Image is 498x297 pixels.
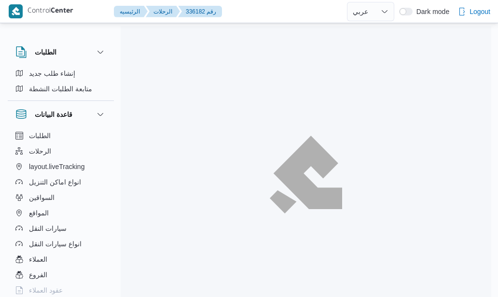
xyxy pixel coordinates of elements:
[29,176,81,188] span: انواع اماكن التنزيل
[51,8,73,15] b: Center
[12,143,110,159] button: الرحلات
[29,284,63,296] span: عقود العملاء
[29,68,75,79] span: إنشاء طلب جديد
[275,141,337,207] img: ILLA Logo
[12,252,110,267] button: العملاء
[35,46,56,58] h3: الطلبات
[29,238,82,250] span: انواع سيارات النقل
[9,4,23,18] img: X8yXhbKr1z7QwAAAABJRU5ErkJggg==
[29,269,47,281] span: الفروع
[12,205,110,221] button: المواقع
[29,223,67,234] span: سيارات النقل
[12,236,110,252] button: انواع سيارات النقل
[35,109,72,120] h3: قاعدة البيانات
[146,6,180,17] button: الرحلات
[470,6,490,17] span: Logout
[12,221,110,236] button: سيارات النقل
[12,66,110,81] button: إنشاء طلب جديد
[29,254,47,265] span: العملاء
[178,6,222,17] button: 336182 رقم
[413,8,449,15] span: Dark mode
[12,128,110,143] button: الطلبات
[29,83,92,95] span: متابعة الطلبات النشطة
[12,267,110,283] button: الفروع
[12,174,110,190] button: انواع اماكن التنزيل
[29,207,49,219] span: المواقع
[15,109,106,120] button: قاعدة البيانات
[29,145,51,157] span: الرحلات
[114,6,148,17] button: الرئيسيه
[15,46,106,58] button: الطلبات
[12,81,110,97] button: متابعة الطلبات النشطة
[454,2,494,21] button: Logout
[29,130,51,141] span: الطلبات
[12,159,110,174] button: layout.liveTracking
[8,66,114,100] div: الطلبات
[29,192,55,203] span: السواقين
[29,161,84,172] span: layout.liveTracking
[12,190,110,205] button: السواقين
